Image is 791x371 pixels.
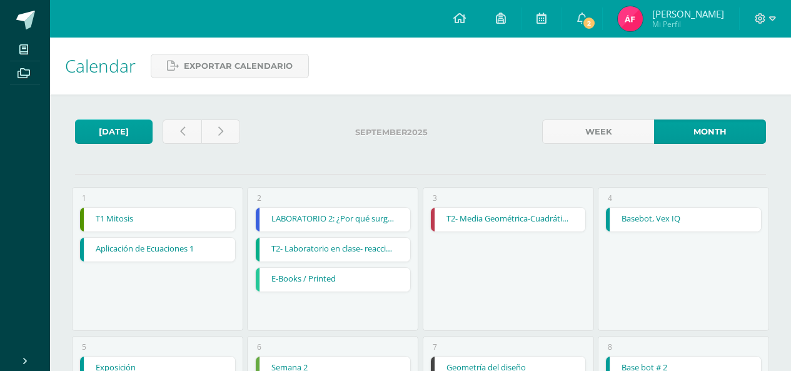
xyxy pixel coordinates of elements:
div: T2- Media Geométrica-Cuadrática | Homework [430,207,587,232]
a: E-Books / Printed [256,268,411,292]
div: Aplicación de Ecuaciones 1 | Homework [79,237,236,262]
span: [PERSON_NAME] [652,8,724,20]
span: Calendar [65,54,136,78]
a: Week [542,119,654,144]
a: LABORATORIO 2: ¿Por qué surge el emprendimiento?? [256,208,411,231]
div: T2- Laboratorio en clase- reacciones | Homework [255,237,411,262]
div: LABORATORIO 2: ¿Por qué surge el emprendimiento?? | Homework [255,207,411,232]
span: Mi Perfil [652,19,724,29]
span: Exportar calendario [184,54,293,78]
div: 2 [257,193,261,203]
a: Aplicación de Ecuaciones 1 [80,238,235,262]
div: E-Books / Printed | Homework [255,267,411,292]
a: T2- Media Geométrica-Cuadrática [431,208,586,231]
span: 2 [582,16,596,30]
div: 8 [608,342,612,352]
div: 7 [433,342,437,352]
div: Basebot, Vex IQ | Homework [605,207,762,232]
div: 4 [608,193,612,203]
div: 1 [82,193,86,203]
label: 2025 [250,119,532,145]
a: [DATE] [75,119,153,144]
div: 5 [82,342,86,352]
strong: September [355,128,407,137]
a: Month [654,119,766,144]
img: 8ca104c6be1271a0d6983d60639ccf36.png [618,6,643,31]
div: 3 [433,193,437,203]
div: T1 Mitosis | Homework [79,207,236,232]
a: T2- Laboratorio en clase- reacciones [256,238,411,262]
div: 6 [257,342,261,352]
a: Basebot, Vex IQ [606,208,761,231]
a: Exportar calendario [151,54,309,78]
a: T1 Mitosis [80,208,235,231]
